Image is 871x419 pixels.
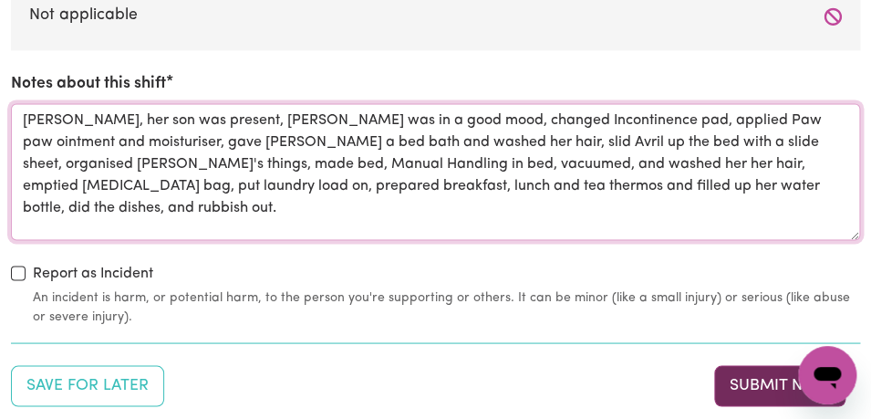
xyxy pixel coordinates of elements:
label: Notes about this shift [11,72,166,96]
button: Save your job report [11,365,164,405]
small: An incident is harm, or potential harm, to the person you're supporting or others. It can be mino... [33,288,860,326]
button: Submit your job report [714,365,845,405]
label: Report as Incident [33,262,153,284]
iframe: Button to launch messaging window [798,346,856,404]
textarea: [PERSON_NAME], her son was present, [PERSON_NAME] was in a good mood, changed Incontinence pad, a... [11,103,860,240]
label: Not applicable [29,4,842,27]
